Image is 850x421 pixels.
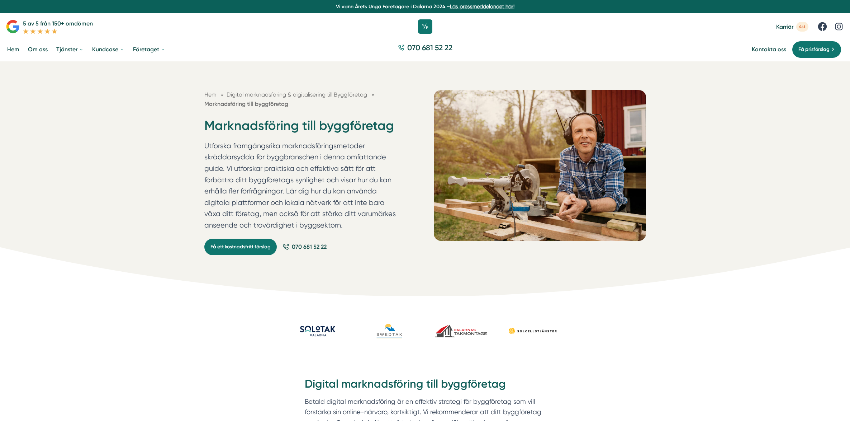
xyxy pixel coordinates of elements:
a: Få prisförslag [792,41,841,58]
img: Marknadsföring till byggföretag [434,90,646,241]
span: 070 681 52 22 [407,42,452,53]
span: » [221,90,224,99]
span: » [371,90,374,99]
span: Få prisförslag [798,46,830,53]
a: Marknadsföring till byggföretag [204,100,288,107]
p: Vi vann Årets Unga Företagare i Dalarna 2024 – [3,3,847,10]
a: Digital marknadsföring & digitalisering till Byggföretag [227,91,369,98]
a: Läs pressmeddelandet här! [450,4,514,9]
a: Hem [204,91,217,98]
span: Karriär [776,23,793,30]
img: Swedtak [359,318,419,343]
img: Solcellstjänster [503,318,563,343]
img: Sol och Tak Dalarna [288,318,348,343]
a: Få ett kostnadsfritt förslag [204,239,277,255]
span: 070 681 52 22 [292,242,327,251]
img: Dalarnas Takmontage [431,318,491,343]
nav: Breadcrumb [204,90,399,108]
a: 070 681 52 22 [282,242,327,251]
a: Kundcase [91,40,126,59]
a: Karriär 4st [776,22,808,32]
a: Om oss [27,40,49,59]
p: Utforska framgångsrika marknadsföringsmetoder skräddarsydda för byggbranschen i denna omfattande ... [204,140,399,234]
a: Tjänster [55,40,85,59]
p: 5 av 5 från 150+ omdömen [23,19,93,28]
h2: Digital marknadsföring till byggföretag [305,376,546,396]
a: Företaget [132,40,167,59]
a: 070 681 52 22 [395,42,455,56]
a: Kontakta oss [752,46,786,53]
span: 4st [796,22,808,32]
h1: Marknadsföring till byggföretag [204,117,399,140]
a: Hem [6,40,21,59]
span: Digital marknadsföring & digitalisering till Byggföretag [227,91,367,98]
